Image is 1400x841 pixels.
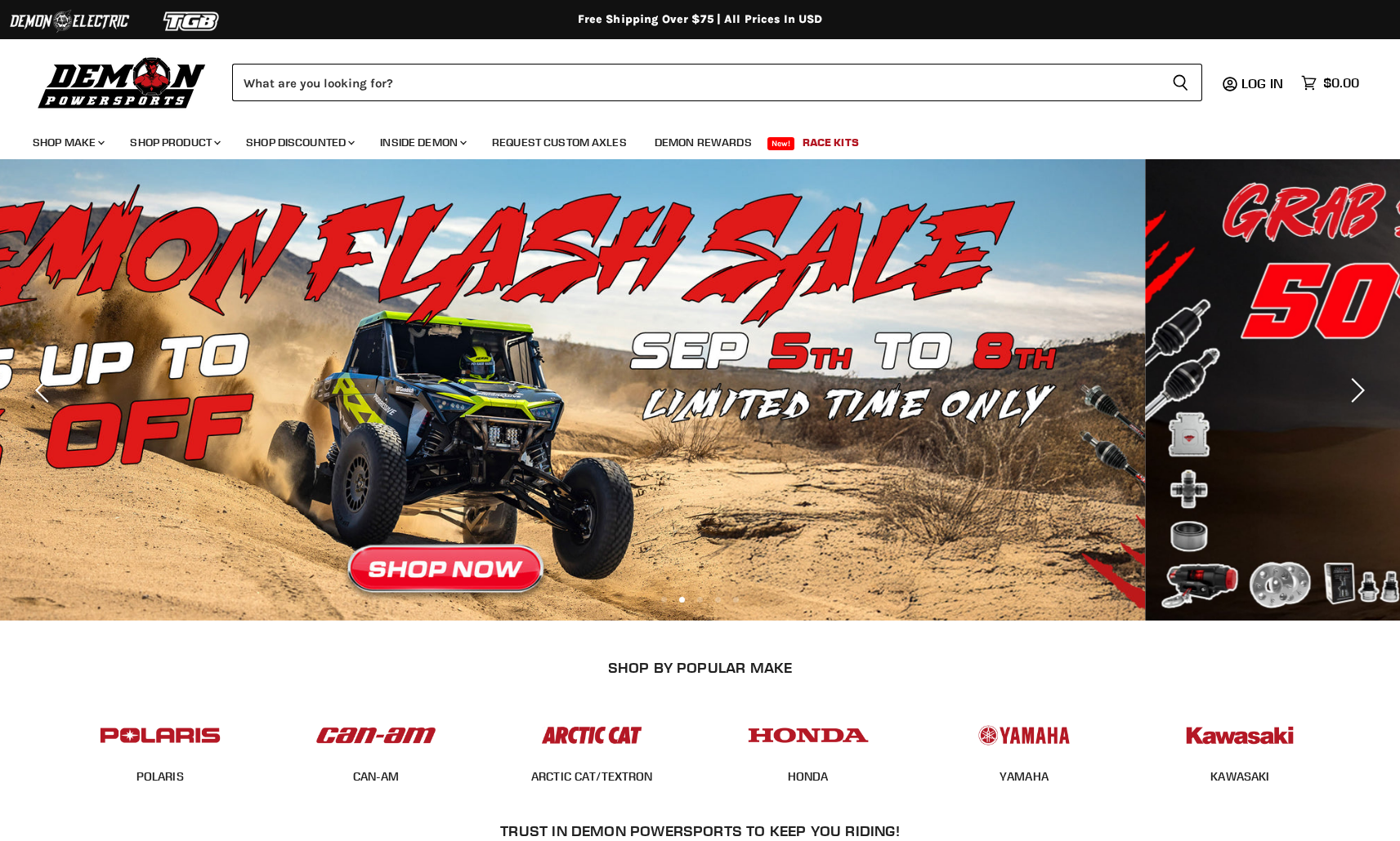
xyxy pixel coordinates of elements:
span: ARCTIC CAT/TEXTRON [531,769,653,785]
a: ARCTIC CAT/TEXTRON [531,769,653,784]
button: Previous [29,374,61,407]
a: $0.00 [1293,71,1367,95]
img: POPULAR_MAKE_logo_2_dba48cf1-af45-46d4-8f73-953a0f002620.jpg [96,710,224,760]
img: Demon Powersports [33,53,212,111]
img: POPULAR_MAKE_logo_4_4923a504-4bac-4306-a1be-165a52280178.jpg [745,710,872,760]
h2: Trust In Demon Powersports To Keep You Riding! [85,822,1315,839]
span: POLARIS [136,769,184,785]
img: POPULAR_MAKE_logo_1_adc20308-ab24-48c4-9fac-e3c1a623d575.jpg [312,710,440,760]
span: New! [767,137,795,150]
a: Shop Product [118,126,230,159]
a: Shop Discounted [234,126,365,159]
li: Page dot 3 [697,597,703,603]
span: CAN-AM [353,769,400,785]
div: Free Shipping Over $75 | All Prices In USD [47,12,1354,27]
span: $0.00 [1323,75,1359,91]
img: TGB Logo 2 [131,6,253,37]
form: Product [232,64,1202,101]
img: POPULAR_MAKE_logo_6_76e8c46f-2d1e-4ecc-b320-194822857d41.jpg [1176,710,1304,760]
a: Demon Rewards [642,126,764,159]
button: Search [1159,64,1202,101]
h2: SHOP BY POPULAR MAKE [66,659,1334,676]
a: Request Custom Axles [480,126,639,159]
li: Page dot 4 [715,597,721,603]
span: YAMAHA [1000,769,1049,785]
input: Search [232,64,1159,101]
span: KAWASAKI [1210,769,1269,785]
a: Inside Demon [368,126,476,159]
a: Race Kits [790,126,871,159]
img: POPULAR_MAKE_logo_5_20258e7f-293c-4aac-afa8-159eaa299126.jpg [960,710,1088,760]
li: Page dot 2 [679,597,685,603]
button: Next [1339,374,1371,407]
img: POPULAR_MAKE_logo_3_027535af-6171-4c5e-a9bc-f0eccd05c5d6.jpg [528,710,655,760]
li: Page dot 1 [661,597,667,603]
li: Page dot 5 [733,597,739,603]
a: HONDA [788,769,829,784]
a: YAMAHA [1000,769,1049,784]
ul: Main menu [20,119,1355,159]
a: Shop Make [20,126,114,159]
a: CAN-AM [353,769,400,784]
a: Log in [1234,76,1293,91]
a: POLARIS [136,769,184,784]
span: Log in [1241,75,1283,91]
img: Demon Electric Logo 2 [8,6,131,37]
a: KAWASAKI [1210,769,1269,784]
span: HONDA [788,769,829,785]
